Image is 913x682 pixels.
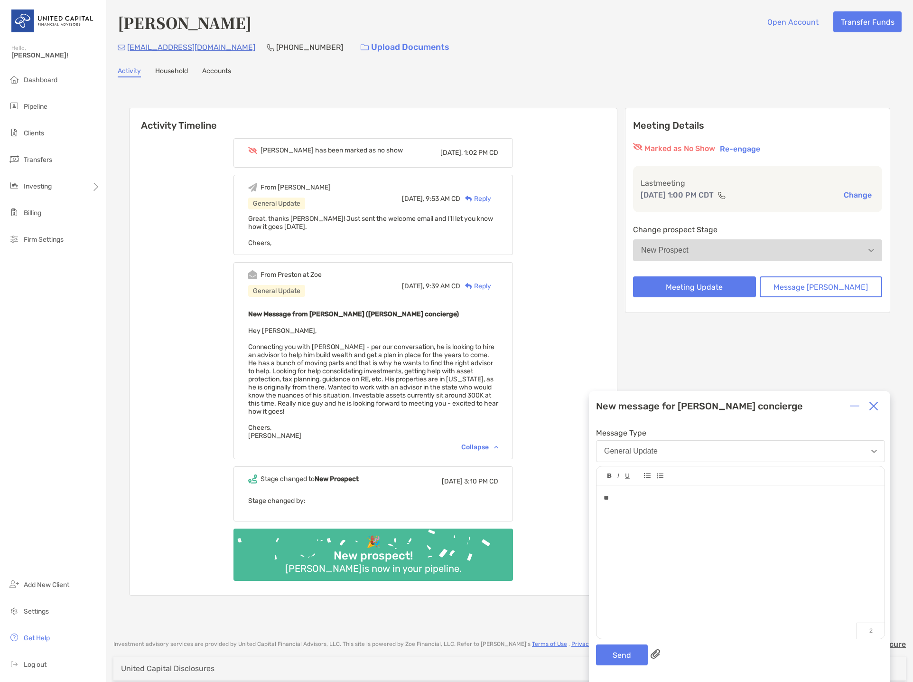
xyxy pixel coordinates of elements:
[596,644,648,665] button: Send
[9,658,20,670] img: logout icon
[442,477,463,485] span: [DATE]
[121,664,214,673] div: United Capital Disclosures
[9,207,20,218] img: billing icon
[464,477,498,485] span: 3:10 PM CD
[248,215,493,247] span: Great, thanks [PERSON_NAME]! Just sent the welcome email and I'll let you know how it goes [DATE]...
[625,474,630,479] img: Editor control icon
[426,282,460,290] span: 9:39 AM CD
[261,271,322,279] div: From Preston at Zoe
[315,475,359,483] b: New Prospect
[363,535,384,549] div: 🎉
[651,649,660,659] img: paperclip attachments
[276,41,343,53] p: [PHONE_NUMBER]
[760,11,826,32] button: Open Account
[248,327,498,440] span: Hey [PERSON_NAME], Connecting you with [PERSON_NAME] - per our conversation, he is looking to hir...
[24,607,49,616] span: Settings
[850,401,859,411] img: Expand or collapse
[248,474,257,483] img: Event icon
[656,473,663,479] img: Editor control icon
[9,233,20,245] img: firm-settings icon
[460,281,491,291] div: Reply
[633,143,643,151] img: red eyr
[596,400,803,412] div: New message for [PERSON_NAME] concierge
[24,581,69,589] span: Add New Client
[9,127,20,138] img: clients icon
[11,51,100,59] span: [PERSON_NAME]!
[24,129,44,137] span: Clients
[11,4,94,38] img: United Capital Logo
[633,239,882,261] button: New Prospect
[464,149,498,157] span: 1:02 PM CD
[465,196,472,202] img: Reply icon
[248,147,257,154] img: Event icon
[868,249,874,252] img: Open dropdown arrow
[24,209,41,217] span: Billing
[155,67,188,77] a: Household
[24,103,47,111] span: Pipeline
[717,191,726,199] img: communication type
[113,641,708,648] p: Investment advisory services are provided by United Capital Financial Advisors, LLC . This site i...
[24,76,57,84] span: Dashboard
[248,183,257,192] img: Event icon
[869,401,878,411] img: Close
[841,190,875,200] button: Change
[596,440,885,462] button: General Update
[641,177,875,189] p: Last meeting
[9,100,20,112] img: pipeline icon
[24,661,47,669] span: Log out
[261,183,331,191] div: From [PERSON_NAME]
[760,276,883,297] button: Message [PERSON_NAME]
[118,11,252,33] h4: [PERSON_NAME]
[532,641,567,647] a: Terms of Use
[607,474,612,478] img: Editor control icon
[248,495,498,507] p: Stage changed by:
[465,283,472,289] img: Reply icon
[596,428,885,437] span: Message Type
[24,156,52,164] span: Transfers
[127,41,255,53] p: [EMAIL_ADDRESS][DOMAIN_NAME]
[118,45,125,50] img: Email Icon
[857,623,885,639] p: 2
[426,195,460,203] span: 9:53 AM CD
[9,632,20,643] img: get-help icon
[9,74,20,85] img: dashboard icon
[494,445,498,448] img: Chevron icon
[461,443,498,451] div: Collapse
[261,146,403,154] div: [PERSON_NAME] has been marked as no show
[604,447,658,455] div: General Update
[633,224,882,236] p: Change prospect Stage
[24,182,52,190] span: Investing
[361,44,369,51] img: button icon
[24,236,64,244] span: Firm Settings
[402,195,424,203] span: [DATE],
[871,450,877,453] img: Open dropdown arrow
[24,634,50,642] span: Get Help
[248,310,459,318] b: New Message from [PERSON_NAME] ([PERSON_NAME] concierge)
[118,67,141,77] a: Activity
[9,605,20,616] img: settings icon
[402,282,424,290] span: [DATE],
[440,149,463,157] span: [DATE],
[9,578,20,590] img: add_new_client icon
[9,153,20,165] img: transfers icon
[9,180,20,191] img: investing icon
[460,194,491,204] div: Reply
[233,529,513,573] img: Confetti
[617,474,619,478] img: Editor control icon
[641,246,689,255] div: New Prospect
[833,11,902,32] button: Transfer Funds
[261,475,359,483] div: Stage changed to
[571,641,610,647] a: Privacy Policy
[202,67,231,77] a: Accounts
[248,285,305,297] div: General Update
[633,276,756,297] button: Meeting Update
[130,108,617,131] h6: Activity Timeline
[354,37,456,57] a: Upload Documents
[644,143,715,154] p: Marked as No Show
[644,473,651,478] img: Editor control icon
[281,563,466,574] div: [PERSON_NAME] is now in your pipeline.
[248,270,257,279] img: Event icon
[330,549,417,563] div: New prospect!
[248,198,305,209] div: General Update
[641,189,714,201] p: [DATE] 1:00 PM CDT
